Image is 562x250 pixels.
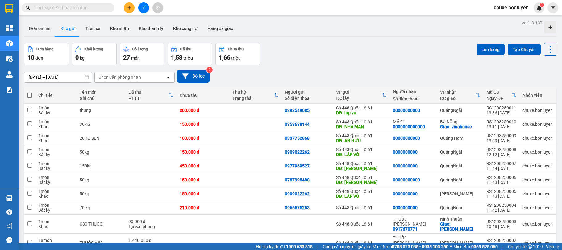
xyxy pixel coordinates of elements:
div: QuảngNgãi [440,150,480,155]
div: 0000000000 [393,191,418,196]
button: Hàng đã giao [202,21,238,36]
div: RS1208250008 [486,147,516,152]
div: chuxe.bonluyen [522,177,553,182]
sup: 1 [540,3,544,7]
button: aim [152,2,163,13]
div: 11:44 [DATE] [486,166,516,171]
div: QuảngNgãi [440,205,480,210]
div: chuxe.bonluyen [522,240,553,245]
div: chuxe.bonluyen [522,108,553,113]
div: Ninh Thuận [440,217,480,222]
sup: 2 [206,67,213,73]
div: QuảngNgãi [440,163,480,168]
button: Kho công nợ [168,21,202,36]
img: warehouse-icon [6,195,13,201]
input: Select a date range. [24,72,92,82]
div: 0909022262 [285,150,310,155]
div: Số 448 Quốc Lộ 61 [336,240,386,245]
div: Ngày ĐH [486,96,511,101]
div: ĐC giao [440,96,475,101]
div: DĐ: LAI VUNG [336,166,386,171]
div: ver 1.8.137 [522,19,543,26]
div: chuxe.bonluyen [522,205,553,210]
span: question-circle [6,209,12,215]
div: 300.000 đ [180,108,226,113]
div: 1 món [38,105,73,110]
div: Khối lượng [84,47,103,51]
div: 0398549085 [285,108,310,113]
div: Thu hộ [232,90,274,95]
div: Bất kỳ [38,110,73,115]
div: 1 món [38,175,73,180]
div: Tạo kho hàng mới [544,21,556,33]
div: Ghi chú [80,96,122,101]
div: Người nhận [393,89,434,94]
div: DĐ: NHA MAN [336,124,386,129]
span: plus [127,6,131,10]
span: triệu [183,56,193,61]
div: 0000000000 [393,150,418,155]
div: ĐC lấy [336,96,381,101]
div: RS1208250004 [486,203,516,208]
th: Toggle SortBy [483,87,519,104]
span: | [317,243,318,250]
div: RS1208250003 [486,219,516,224]
div: THUỐC x 80 [80,240,122,245]
div: 0000000000 [393,163,418,168]
div: Bất kỳ [38,180,73,185]
div: 0787998488 [285,177,310,182]
img: warehouse-icon [6,40,13,47]
div: 50kg [80,191,122,196]
div: Bất kỳ [38,208,73,213]
img: dashboard-icon [6,25,13,31]
th: Toggle SortBy [437,87,483,104]
div: RS1208250011 [486,105,516,110]
div: 150kg [80,163,122,168]
th: Toggle SortBy [229,87,282,104]
div: 90.000 đ [128,219,173,224]
img: icon-new-feature [536,5,542,11]
div: Số 448 Quốc Lộ 61 [336,105,386,110]
div: QuảngNgãi [440,108,480,113]
div: 12:12 [DATE] [486,152,516,157]
button: Đơn online [24,21,56,36]
span: Hỗ trợ kỹ thuật: [256,243,313,250]
span: search [26,6,30,10]
span: 27 [123,54,130,61]
div: 50kg [80,150,122,155]
div: DĐ: LẤP VÒ [336,194,386,199]
button: Kho gửi [56,21,81,36]
div: Số 448 Quốc Lộ 61 [336,161,386,166]
div: 0909022262 [285,191,310,196]
div: Số lượng [132,47,148,51]
div: 150.000 đ [180,122,226,127]
button: Khối lượng0kg [72,43,117,65]
th: Toggle SortBy [125,87,177,104]
div: 50kg [80,177,122,182]
span: ⚪️ [450,245,452,248]
svg: open [166,75,171,80]
div: DĐ: lap vo [336,110,386,115]
div: Số 448 Quốc Lộ 61 [336,175,386,180]
div: RS1208250007 [486,161,516,166]
div: Trạng thái [232,96,274,101]
div: 0337752868 [285,136,310,141]
div: Tên món [80,90,122,95]
span: chuxe.bonluyen [489,4,534,11]
div: Nhân viên [522,93,553,98]
span: message [6,237,12,243]
span: Cung cấp máy in - giấy in: [323,243,371,250]
img: logo-vxr [5,4,13,13]
strong: 0708 023 035 - 0935 103 250 [392,244,448,249]
span: caret-down [550,5,556,11]
div: DĐ: LẤP VÒ [336,152,386,157]
div: chuxe.bonluyen [522,136,553,141]
div: 70 kg [80,205,122,210]
span: Miền Bắc [453,243,498,250]
div: chuxe.bonluyen [522,163,553,168]
div: 0917670771 [393,227,418,231]
div: 1 món [38,147,73,152]
span: 1,66 [219,54,230,61]
div: 0000000000 [393,205,418,210]
div: [PERSON_NAME] [440,240,480,245]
